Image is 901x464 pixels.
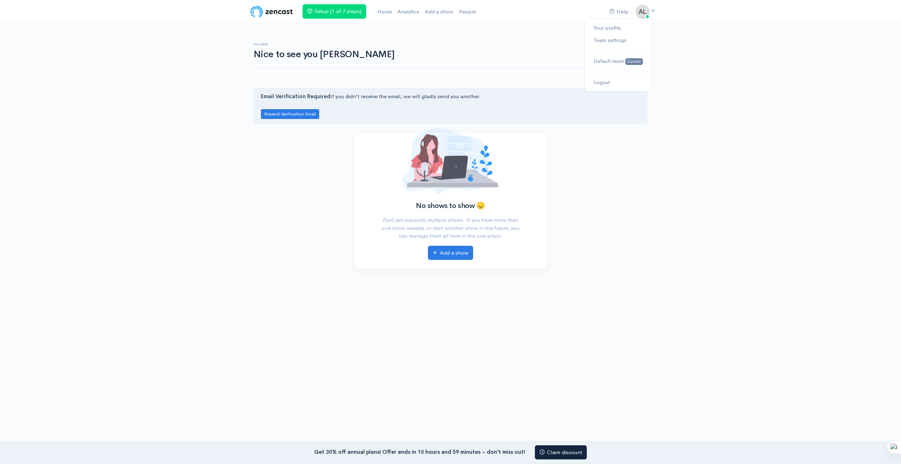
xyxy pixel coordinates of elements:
[593,58,624,64] span: Default team
[535,445,587,460] a: Claim discount
[585,34,651,47] a: Team settings
[253,42,588,46] h6: Shows
[422,4,456,19] a: Add a show
[585,76,651,89] a: Logout
[314,448,525,455] strong: Get 30% off annual plans! Offer ends in 10 hours and 59 minutes – don’t miss out!
[303,4,366,19] a: Setup (1 of 7 steps)
[636,5,650,19] img: ...
[585,55,651,67] a: Default team Current
[375,4,395,19] a: Home
[378,202,523,210] h2: No shows to show 😞
[456,4,479,19] a: People
[428,246,473,260] a: Add a show
[261,93,330,100] strong: Email Verification Required
[585,22,651,34] a: Your profile
[395,4,422,19] a: Analytics
[249,5,294,19] img: ZenCast Logo
[606,4,631,19] a: Help
[402,128,499,194] img: No shows added
[253,49,588,60] h1: Nice to see you [PERSON_NAME]
[625,58,643,65] span: Current
[378,216,523,240] p: ZenCast supports multiple shows. If you have more than one show already, or start another show in...
[253,88,648,124] div: If you didn't receive the email, we will gladly send you another.
[261,109,319,119] button: Resend Verification Email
